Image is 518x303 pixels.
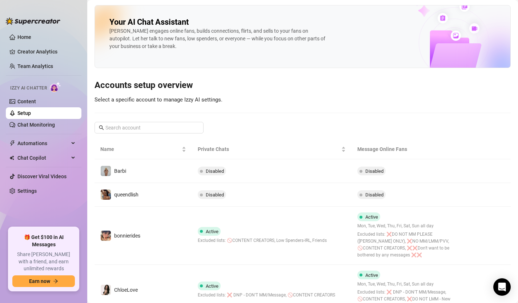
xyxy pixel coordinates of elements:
img: queendlish [101,190,111,200]
a: Chat Monitoring [17,122,55,128]
span: Disabled [365,192,384,198]
span: Active [206,283,218,289]
span: 🎁 Get $100 in AI Messages [12,234,75,248]
span: Name [100,145,180,153]
span: bonnierides [114,233,140,239]
span: thunderbolt [9,140,15,146]
span: Active [206,229,218,234]
button: Earn nowarrow-right [12,275,75,287]
span: queendlish [114,192,138,198]
img: AI Chatter [50,82,61,92]
a: Settings [17,188,37,194]
span: Disabled [206,168,224,174]
span: arrow-right [53,279,58,284]
span: Excluded lists: ❌DO NOT MM PLEASE ([PERSON_NAME] ONLY), ❌NO MM/LMM/PVV, 🚫CONTENT CREATORS, ❌❌Don'... [357,231,452,258]
span: Earn now [29,278,50,284]
span: Chat Copilot [17,152,69,164]
span: Select a specific account to manage Izzy AI settings. [95,96,222,103]
img: bonnierides [101,231,111,241]
h2: Your AI Chat Assistant [109,17,189,27]
a: Discover Viral Videos [17,174,67,179]
span: search [99,125,104,130]
a: Setup [17,110,31,116]
span: Active [365,272,378,278]
span: Private Chats [198,145,340,153]
img: Chat Copilot [9,155,14,160]
span: Mon, Tue, Wed, Thu, Fri, Sat, Sun all day [357,281,452,288]
a: Content [17,99,36,104]
span: Disabled [365,168,384,174]
div: [PERSON_NAME] engages online fans, builds connections, flirts, and sells to your fans on autopilo... [109,27,328,50]
img: Barbi [101,166,111,176]
span: ChloeLove [114,287,138,293]
span: Mon, Tue, Wed, Thu, Fri, Sat, Sun all day [357,223,452,230]
h3: Accounts setup overview [95,80,511,91]
th: Name [95,139,192,159]
img: logo-BBDzfeDw.svg [6,17,60,25]
img: ChloeLove [101,285,111,295]
span: Automations [17,137,69,149]
span: Disabled [206,192,224,198]
div: Open Intercom Messenger [493,278,511,296]
a: Home [17,34,31,40]
a: Team Analytics [17,63,53,69]
th: Message Online Fans [352,139,458,159]
span: Active [365,214,378,220]
span: Excluded lists: ❌ DNP - DON'T MM/Message, 🚫CONTENT CREATORS [198,292,335,299]
span: Izzy AI Chatter [10,85,47,92]
span: Share [PERSON_NAME] with a friend, and earn unlimited rewards [12,251,75,272]
input: Search account [105,124,193,132]
th: Private Chats [192,139,352,159]
a: Creator Analytics [17,46,76,57]
span: Excluded lists: 🚫CONTENT CREATORS, Low Spenders-IRL, Friends [198,237,327,244]
span: Barbi [114,168,126,174]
